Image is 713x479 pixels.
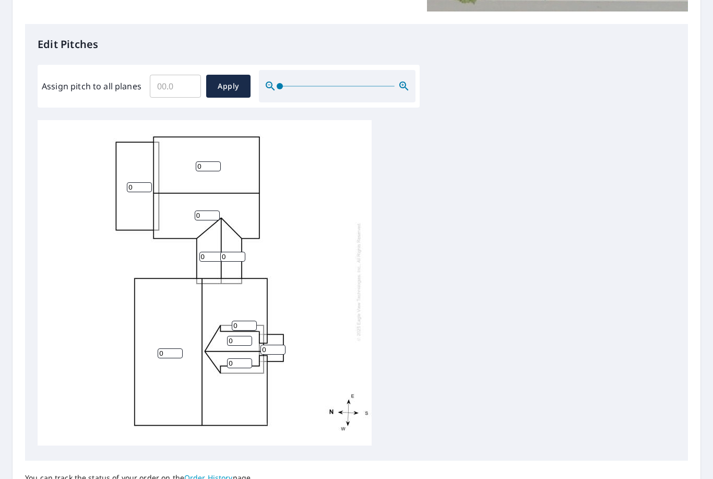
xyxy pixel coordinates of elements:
span: Apply [215,80,242,93]
label: Assign pitch to all planes [42,80,141,92]
p: Edit Pitches [38,37,675,52]
button: Apply [206,75,251,98]
input: 00.0 [150,72,201,101]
